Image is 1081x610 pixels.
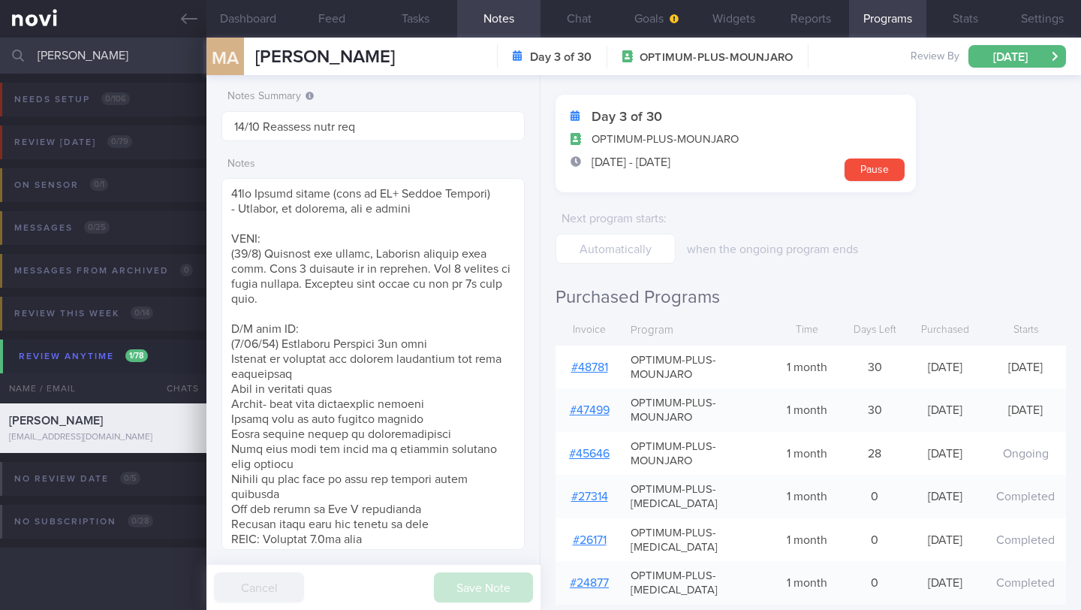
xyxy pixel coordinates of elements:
a: #24877 [570,577,609,589]
span: OPTIMUM-PLUS-[MEDICAL_DATA] [631,569,762,598]
div: Time [769,316,845,345]
div: [DATE] [905,395,985,425]
span: 0 / 28 [128,515,153,527]
span: OPTIMUM-PLUS-MOUNJARO [631,354,762,382]
div: [DATE] [905,568,985,598]
div: Completed [985,525,1065,555]
strong: Day 3 of 30 [530,50,592,65]
div: Review anytime [15,346,152,367]
div: 0 [845,525,905,555]
div: MA [197,29,254,86]
div: Days Left [845,316,905,345]
div: 28 [845,439,905,469]
div: [DATE] [905,525,985,555]
div: Starts [985,316,1065,345]
span: OPTIMUM-PLUS-[MEDICAL_DATA] [631,527,762,555]
span: [PERSON_NAME] [9,415,103,427]
a: #45646 [569,448,610,460]
span: OPTIMUM-PLUS-MOUNJARO [592,132,739,147]
div: 30 [845,352,905,382]
span: OPTIMUM-PLUS-MOUNJARO [631,397,762,425]
label: Notes [227,158,519,171]
span: [DATE] - [DATE] [592,155,670,170]
span: OPTIMUM-PLUS-MOUNJARO [640,50,793,65]
button: Pause [845,159,905,181]
div: [DATE] [985,395,1065,425]
span: 0 / 14 [131,307,153,319]
div: 1 month [769,352,845,382]
div: [DATE] [905,439,985,469]
span: 0 / 5 [120,472,140,485]
div: Messages from Archived [11,261,197,281]
label: Next program starts : [562,211,670,226]
div: [DATE] [905,482,985,512]
div: 1 month [769,525,845,555]
span: 0 [180,264,193,276]
div: 1 month [769,395,845,425]
div: Chats [146,373,206,403]
span: 0 / 106 [101,92,130,105]
label: Notes Summary [227,90,519,104]
span: OPTIMUM-PLUS-MOUNJARO [631,440,762,469]
div: Review this week [11,303,157,324]
span: [PERSON_NAME] [255,48,395,66]
div: [DATE] [985,352,1065,382]
div: Completed [985,568,1065,598]
span: 0 / 25 [84,221,110,234]
div: Completed [985,482,1065,512]
div: [EMAIL_ADDRESS][DOMAIN_NAME] [9,432,197,443]
div: Messages [11,218,113,238]
div: 1 month [769,439,845,469]
div: 30 [845,395,905,425]
div: Program [623,316,769,346]
h2: Purchased Programs [556,286,1066,309]
div: Needs setup [11,89,134,110]
div: [DATE] [905,352,985,382]
div: On sensor [11,175,112,195]
p: when the ongoing program ends [687,242,931,257]
button: [DATE] [968,45,1066,68]
a: #26171 [573,534,607,546]
div: No review date [11,469,144,489]
div: Ongoing [985,439,1065,469]
a: #48781 [571,361,608,373]
div: Review [DATE] [11,132,136,152]
div: 1 month [769,482,845,512]
span: OPTIMUM-PLUS-[MEDICAL_DATA] [631,483,762,512]
span: Review By [911,50,959,64]
strong: Day 3 of 30 [592,110,662,125]
a: #27314 [571,491,608,503]
div: Invoice [556,316,623,345]
div: Purchased [905,316,985,345]
div: 0 [845,568,905,598]
div: 1 month [769,568,845,598]
input: Automatically [556,234,676,264]
span: 1 / 78 [125,349,148,362]
span: 0 / 79 [107,135,132,148]
span: 0 / 1 [90,178,108,191]
div: 0 [845,482,905,512]
a: #47499 [570,404,610,416]
div: No subscription [11,512,157,532]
